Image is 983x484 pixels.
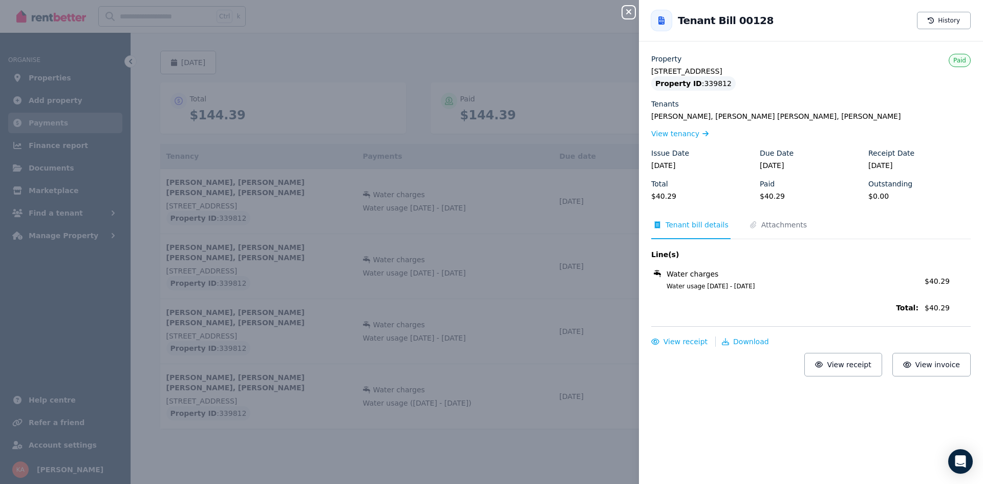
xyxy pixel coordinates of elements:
legend: [PERSON_NAME], [PERSON_NAME] [PERSON_NAME], [PERSON_NAME] [651,111,971,121]
nav: Tabs [651,220,971,239]
label: Total [651,179,668,189]
span: View invoice [915,361,960,369]
span: Line(s) [651,249,918,260]
label: Tenants [651,99,679,109]
legend: $40.29 [760,191,862,201]
a: View tenancy [651,129,709,139]
div: : 339812 [651,76,736,91]
legend: [STREET_ADDRESS] [651,66,971,76]
legend: [DATE] [651,160,754,171]
label: Outstanding [868,179,912,189]
legend: $0.00 [868,191,971,201]
span: Tenant bill details [666,220,729,230]
legend: [DATE] [868,160,971,171]
button: View invoice [892,353,971,376]
span: View receipt [827,361,871,369]
span: Download [733,338,769,346]
label: Property [651,54,681,64]
span: Water usage [DATE] - [DATE] [654,282,918,290]
button: View receipt [804,353,882,376]
label: Due Date [760,148,794,158]
label: Issue Date [651,148,689,158]
button: View receipt [651,336,708,347]
div: Open Intercom Messenger [948,449,973,474]
span: $40.29 [925,303,971,313]
button: Download [722,336,769,347]
label: Paid [760,179,775,189]
button: History [917,12,971,29]
span: View receipt [664,338,708,346]
span: Total: [651,303,918,313]
span: Water charges [667,269,718,279]
span: Property ID [655,78,702,89]
label: Receipt Date [868,148,914,158]
h2: Tenant Bill 00128 [678,13,774,28]
span: Attachments [761,220,807,230]
legend: $40.29 [651,191,754,201]
span: Paid [953,57,966,64]
span: $40.29 [925,277,950,285]
legend: [DATE] [760,160,862,171]
span: View tenancy [651,129,699,139]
